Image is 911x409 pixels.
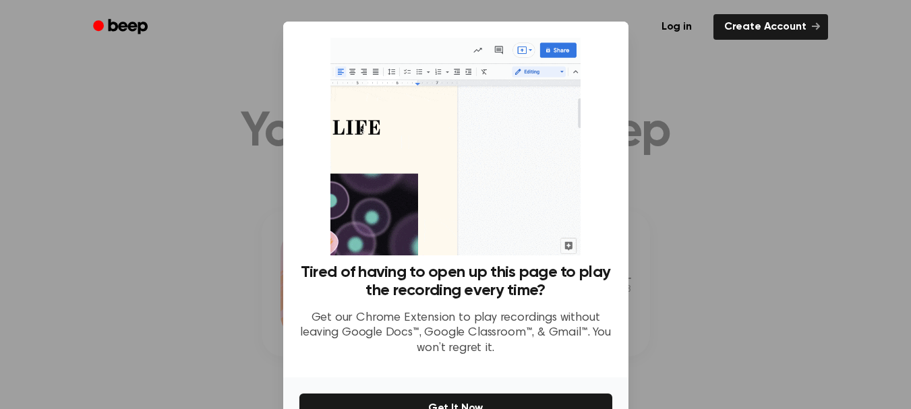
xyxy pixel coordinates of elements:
[330,38,581,255] img: Beep extension in action
[299,311,612,356] p: Get our Chrome Extension to play recordings without leaving Google Docs™, Google Classroom™, & Gm...
[713,14,828,40] a: Create Account
[648,11,705,42] a: Log in
[84,14,160,40] a: Beep
[299,263,612,300] h3: Tired of having to open up this page to play the recording every time?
